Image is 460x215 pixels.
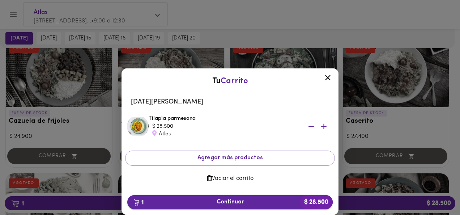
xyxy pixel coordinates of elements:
[300,195,333,209] b: $ 28.500
[125,151,335,165] button: Agregar más productos
[418,173,453,208] iframe: Messagebird Livechat Widget
[133,199,327,206] span: Continuar
[129,198,148,207] b: 1
[127,195,333,209] button: 1Continuar$ 28.500
[127,115,149,137] img: Tilapia parmesana
[134,199,139,206] img: cart.png
[129,76,331,87] div: Tu
[131,175,329,182] span: Vaciar el carrito
[152,123,297,130] div: $ 28.500
[221,77,248,85] span: Carrito
[152,130,297,138] div: Atlas
[131,155,329,161] span: Agregar más productos
[125,172,335,186] button: Vaciar el carrito
[125,93,335,111] li: [DATE][PERSON_NAME]
[149,115,333,138] div: Tilapia parmesana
